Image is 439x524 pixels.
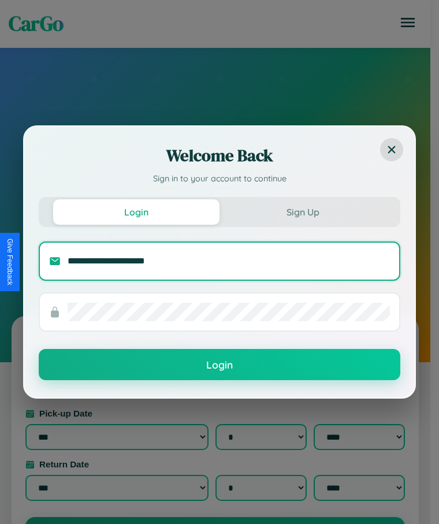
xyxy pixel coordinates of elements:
[39,349,400,380] button: Login
[39,173,400,185] p: Sign in to your account to continue
[6,239,14,285] div: Give Feedback
[53,199,219,225] button: Login
[219,199,386,225] button: Sign Up
[39,144,400,167] h2: Welcome Back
